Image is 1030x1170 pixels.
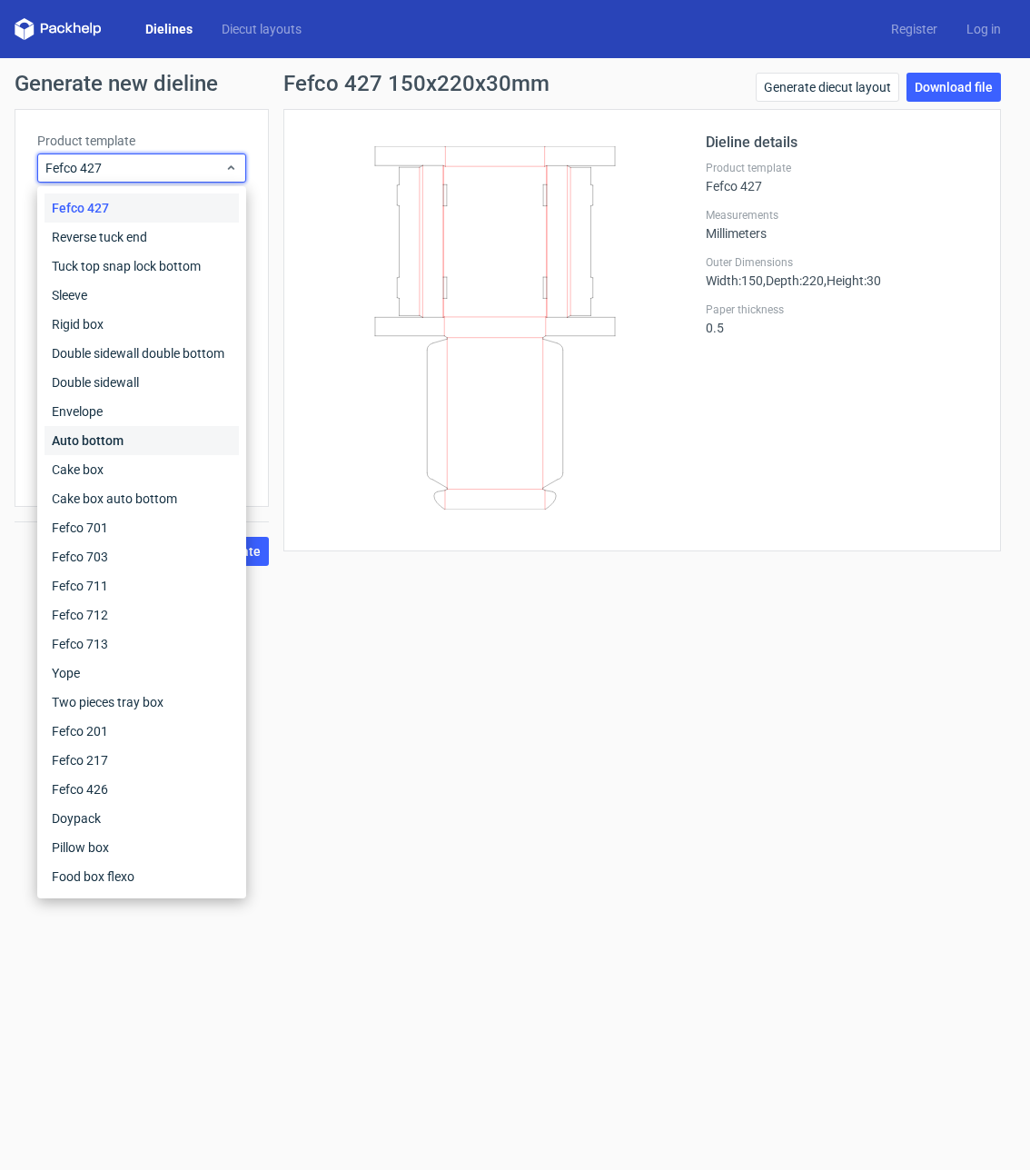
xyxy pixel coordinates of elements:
[45,630,239,659] div: Fefco 713
[45,426,239,455] div: Auto bottom
[131,20,207,38] a: Dielines
[45,193,239,223] div: Fefco 427
[45,252,239,281] div: Tuck top snap lock bottom
[45,600,239,630] div: Fefco 712
[706,161,978,193] div: Fefco 427
[45,368,239,397] div: Double sidewall
[283,73,550,94] h1: Fefco 427 150x220x30mm
[45,862,239,891] div: Food box flexo
[906,73,1001,102] a: Download file
[45,397,239,426] div: Envelope
[207,20,316,38] a: Diecut layouts
[706,161,978,175] label: Product template
[45,833,239,862] div: Pillow box
[706,273,763,288] span: Width : 150
[45,223,239,252] div: Reverse tuck end
[706,302,978,317] label: Paper thickness
[706,208,978,223] label: Measurements
[824,273,881,288] span: , Height : 30
[45,542,239,571] div: Fefco 703
[706,208,978,241] div: Millimeters
[37,132,246,150] label: Product template
[45,804,239,833] div: Doypack
[45,571,239,600] div: Fefco 711
[45,339,239,368] div: Double sidewall double bottom
[45,281,239,310] div: Sleeve
[763,273,824,288] span: , Depth : 220
[45,310,239,339] div: Rigid box
[952,20,1015,38] a: Log in
[45,659,239,688] div: Yope
[45,513,239,542] div: Fefco 701
[45,159,224,177] span: Fefco 427
[876,20,952,38] a: Register
[45,775,239,804] div: Fefco 426
[706,302,978,335] div: 0.5
[15,73,1015,94] h1: Generate new dieline
[706,255,978,270] label: Outer Dimensions
[45,455,239,484] div: Cake box
[45,688,239,717] div: Two pieces tray box
[45,746,239,775] div: Fefco 217
[706,132,978,154] h2: Dieline details
[45,484,239,513] div: Cake box auto bottom
[756,73,899,102] a: Generate diecut layout
[45,717,239,746] div: Fefco 201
